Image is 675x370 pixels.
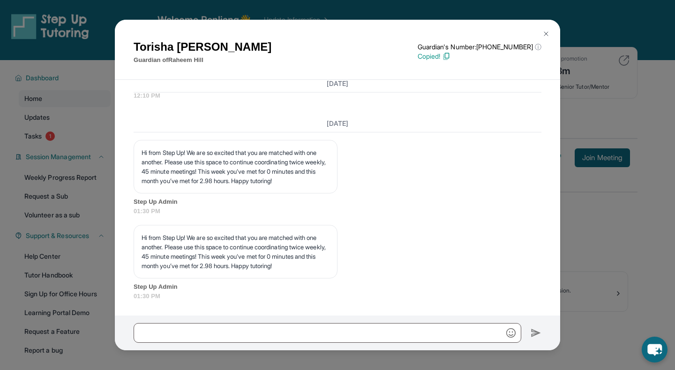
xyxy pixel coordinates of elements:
[142,148,330,185] p: Hi from Step Up! We are so excited that you are matched with one another. Please use this space t...
[531,327,541,339] img: Send icon
[134,119,541,128] h3: [DATE]
[418,42,541,52] p: Guardian's Number: [PHONE_NUMBER]
[442,52,450,61] img: Copy Icon
[642,337,667,362] button: chat-button
[134,55,271,65] p: Guardian of Raheem Hill
[134,292,541,301] span: 01:30 PM
[134,91,541,100] span: 12:10 PM
[134,197,541,207] span: Step Up Admin
[418,52,541,61] p: Copied!
[535,42,541,52] span: ⓘ
[506,328,516,338] img: Emoji
[134,79,541,88] h3: [DATE]
[134,282,541,292] span: Step Up Admin
[134,39,271,55] h1: Torisha [PERSON_NAME]
[542,30,550,38] img: Close Icon
[134,207,541,216] span: 01:30 PM
[142,233,330,270] p: Hi from Step Up! We are so excited that you are matched with one another. Please use this space t...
